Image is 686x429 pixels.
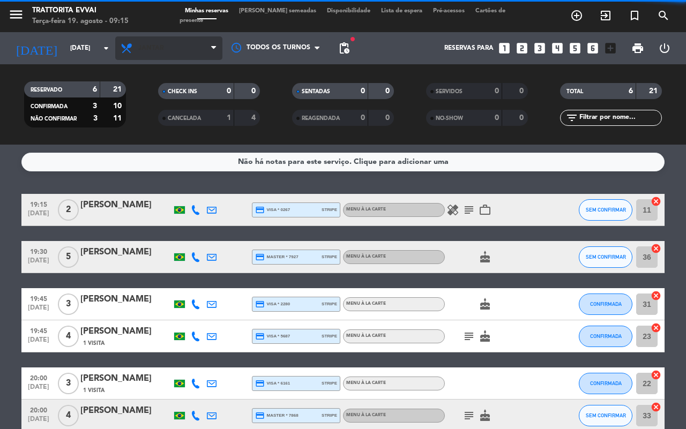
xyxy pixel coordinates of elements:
span: 1 Visita [83,386,105,395]
i: looks_3 [533,41,547,55]
i: search [657,9,670,22]
span: [PERSON_NAME] semeadas [234,8,322,14]
span: 5 [58,246,79,268]
strong: 0 [385,114,392,122]
span: MENU À LA CARTE [346,413,386,417]
span: [DATE] [25,304,52,317]
div: [PERSON_NAME] [80,245,171,259]
span: 20:00 [25,371,52,383]
span: MENU À LA CARTE [346,254,386,259]
span: fiber_manual_record [349,36,356,42]
span: stripe [322,300,337,307]
strong: 0 [519,114,526,122]
span: Disponibilidade [322,8,376,14]
span: MENU À LA CARTE [346,207,386,212]
span: visa * 0267 [255,205,290,215]
span: Lista de espera [376,8,428,14]
i: exit_to_app [599,9,612,22]
span: Reservas para [444,44,494,52]
span: Jantar [138,44,164,52]
strong: 1 [227,114,231,122]
div: [PERSON_NAME] [80,404,171,418]
strong: 21 [649,87,660,95]
i: credit_card [255,252,265,262]
span: SEM CONFIRMAR [586,207,626,213]
i: credit_card [255,411,265,420]
i: cake [479,409,491,422]
span: stripe [322,206,337,213]
span: RESERVADO [31,87,62,93]
i: looks_one [497,41,511,55]
strong: 0 [385,87,392,95]
i: credit_card [255,299,265,309]
div: Trattorita Evvai [32,5,129,16]
span: NO-SHOW [436,116,463,121]
span: SEM CONFIRMAR [586,412,626,418]
i: cake [479,330,491,343]
i: credit_card [255,332,265,341]
span: 19:15 [25,198,52,210]
span: master * 7868 [255,411,299,420]
strong: 21 [113,86,124,93]
button: CONFIRMADA [579,326,632,347]
strong: 11 [113,115,124,122]
span: [DATE] [25,210,52,222]
span: visa * 6161 [255,379,290,388]
i: looks_6 [586,41,600,55]
i: cake [479,298,491,311]
span: MENU À LA CARTE [346,381,386,385]
span: [DATE] [25,383,52,396]
span: MENU À LA CARTE [346,334,386,338]
span: 4 [58,405,79,426]
div: [PERSON_NAME] [80,198,171,212]
i: arrow_drop_down [100,42,113,55]
i: cancel [651,370,661,380]
i: cancel [651,196,661,207]
span: master * 7927 [255,252,299,262]
span: SENTADAS [302,89,330,94]
span: visa * 5687 [255,332,290,341]
button: SEM CONFIRMAR [579,405,632,426]
span: [DATE] [25,416,52,428]
i: cancel [651,402,661,412]
span: CONFIRMADA [31,104,68,109]
input: Filtrar por nome... [578,112,661,124]
strong: 0 [361,114,365,122]
span: CONFIRMADA [590,301,622,307]
span: 2 [58,199,79,221]
strong: 0 [227,87,231,95]
div: [PERSON_NAME] [80,292,171,306]
div: Não há notas para este serviço. Clique para adicionar uma [238,156,449,168]
span: [DATE] [25,336,52,349]
i: add_box [603,41,617,55]
i: add_circle_outline [570,9,583,22]
i: looks_5 [568,41,582,55]
button: CONFIRMADA [579,293,632,315]
strong: 3 [93,102,97,110]
i: filter_list [565,111,578,124]
span: TOTAL [566,89,583,94]
span: NÃO CONFIRMAR [31,116,77,122]
span: CANCELADA [168,116,201,121]
i: work_outline [479,204,491,216]
i: subject [463,409,475,422]
span: visa * 2280 [255,299,290,309]
span: stripe [322,380,337,387]
div: [PERSON_NAME] [80,372,171,386]
strong: 0 [361,87,365,95]
span: Minhas reservas [180,8,234,14]
div: Terça-feira 19. agosto - 09:15 [32,16,129,27]
i: subject [463,330,475,343]
span: 1 Visita [83,339,105,348]
strong: 0 [519,87,526,95]
span: 20:00 [25,403,52,416]
span: CONFIRMADA [590,333,622,339]
button: CONFIRMADA [579,373,632,394]
span: CONFIRMADA [590,380,622,386]
span: [DATE] [25,257,52,269]
span: REAGENDADA [302,116,340,121]
strong: 10 [113,102,124,110]
button: SEM CONFIRMAR [579,199,632,221]
i: cancel [651,290,661,301]
i: healing [446,204,459,216]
